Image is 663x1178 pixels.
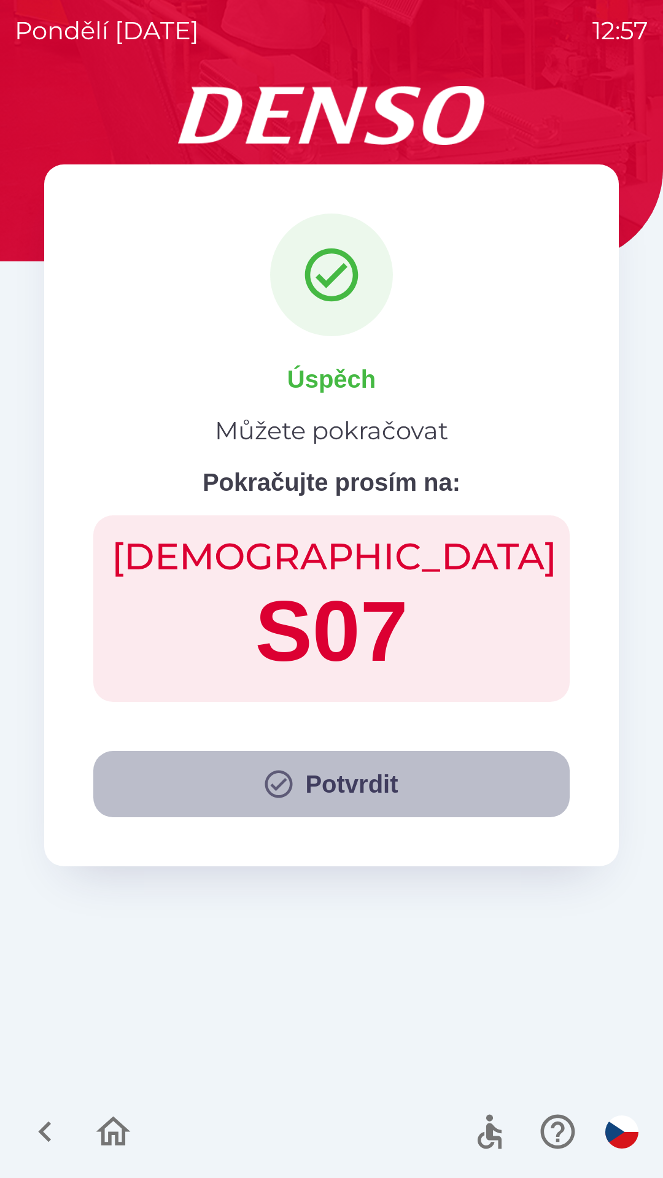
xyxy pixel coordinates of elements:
img: cs flag [605,1115,638,1149]
p: 12:57 [592,12,648,49]
p: pondělí [DATE] [15,12,199,49]
p: Úspěch [287,361,376,398]
p: Můžete pokračovat [215,412,448,449]
h1: S07 [112,579,551,683]
img: Logo [44,86,619,145]
p: Pokračujte prosím na: [203,464,460,501]
button: Potvrdit [93,751,570,817]
h2: [DEMOGRAPHIC_DATA] [112,534,551,579]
